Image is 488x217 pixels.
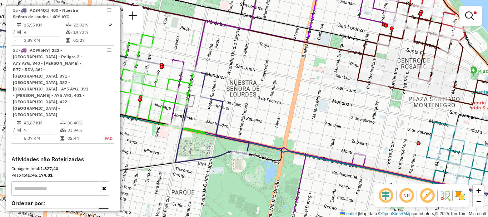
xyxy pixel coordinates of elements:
[13,8,78,19] span: 15 -
[66,38,70,43] i: Tempo total em rota
[60,121,66,125] i: % de utilização do peso
[73,37,108,44] td: 01:27
[24,21,66,29] td: 15,55 KM
[107,8,111,12] em: Opções
[73,29,108,36] td: 14,73%
[40,166,58,171] strong: 1.827,40
[474,11,477,14] span: Filtro Ativo
[60,128,66,132] i: % de utilização da cubagem
[340,211,357,216] a: Leaflet
[97,135,113,142] td: FAD
[108,23,113,27] i: Rota otimizada
[30,48,49,53] span: AC995HY
[30,8,48,13] span: AD344QI
[17,30,21,34] i: Total de Atividades
[462,9,479,23] a: Exibir filtros
[24,29,66,36] td: 4
[473,185,484,196] a: Zoom in
[24,37,66,44] td: 3,89 KM
[11,156,114,163] h4: Atividades não Roteirizadas
[126,9,140,25] a: Nova sessão e pesquisa
[398,187,415,204] span: Ocultar NR
[476,197,481,206] span: −
[66,23,71,27] i: % de utilização do peso
[66,30,71,34] i: % de utilização da cubagem
[419,187,436,204] span: Exibir rótulo
[17,121,21,125] i: Distância Total
[13,48,88,117] span: 22 -
[11,172,114,178] div: Peso total:
[476,186,481,195] span: +
[11,199,114,207] label: Ordenar por:
[13,127,16,134] td: /
[13,8,78,19] span: | 400 - Nuestra Señora de Loudes - 40Y AYG
[358,211,359,216] span: |
[60,136,64,140] i: Tempo total em rota
[73,21,108,29] td: 22,02%
[13,135,16,142] td: =
[24,119,60,127] td: 45,67 KM
[17,128,21,132] i: Total de Atividades
[107,48,111,52] em: Opções
[24,135,60,142] td: 5,07 KM
[454,190,466,201] img: Exibir/Ocultar setores
[11,166,114,172] div: Cubagem total:
[377,187,394,204] span: Ocultar deslocamento
[67,135,97,142] td: 02:44
[13,29,16,36] td: /
[24,127,60,134] td: 9
[17,23,21,27] i: Distância Total
[67,127,97,134] td: 03,94%
[32,172,53,178] strong: 45.174,81
[13,48,88,117] span: | 222 - [GEOGRAPHIC_DATA] - Peligro 2 - AY3 AYG, 340 - [PERSON_NAME] - R77 - RDV, 361 - [GEOGRAPH...
[473,196,484,207] a: Zoom out
[67,119,97,127] td: 06,40%
[382,211,412,216] a: OpenStreetMap
[439,190,451,201] img: Fluxo de ruas
[338,211,488,217] div: Map data © contributors,© 2025 TomTom, Microsoft
[13,37,16,44] td: =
